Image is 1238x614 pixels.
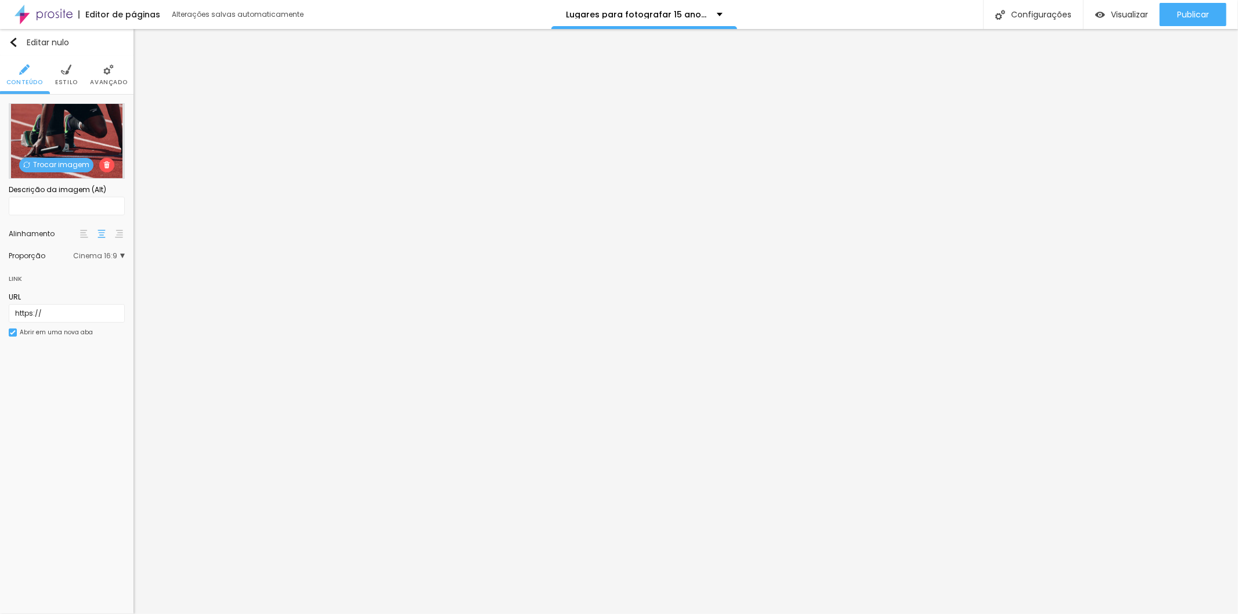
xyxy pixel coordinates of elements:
[20,328,93,337] font: Abrir em uma nova aba
[1111,9,1148,20] font: Visualizar
[98,230,106,238] img: paragraph-center-align.svg
[995,10,1005,20] img: Ícone
[1084,3,1160,26] button: Visualizar
[1160,3,1226,26] button: Publicar
[9,185,106,194] font: Descrição da imagem (Alt)
[61,64,71,75] img: Ícone
[1011,9,1071,20] font: Configurações
[6,78,43,86] font: Conteúdo
[9,38,18,47] img: Ícone
[33,160,89,169] font: Trocar imagem
[1095,10,1105,20] img: view-1.svg
[9,229,55,239] font: Alinhamento
[103,64,114,75] img: Ícone
[566,9,817,20] font: Lugares para fotografar 15 anos em [GEOGRAPHIC_DATA]
[90,78,127,86] font: Avançado
[23,161,30,168] img: Ícone
[19,64,30,75] img: Ícone
[10,330,16,335] img: Ícone
[27,37,69,48] font: Editar nulo
[9,251,45,261] font: Proporção
[80,230,88,238] img: paragraph-left-align.svg
[133,29,1238,614] iframe: Editor
[115,230,123,238] img: paragraph-right-align.svg
[85,9,160,20] font: Editor de páginas
[73,251,117,261] font: Cinema 16:9
[55,78,78,86] font: Estilo
[103,161,110,168] img: Ícone
[172,9,304,19] font: Alterações salvas automaticamente
[9,265,125,286] div: Link
[9,292,21,302] font: URL
[9,274,22,283] font: Link
[1177,9,1209,20] font: Publicar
